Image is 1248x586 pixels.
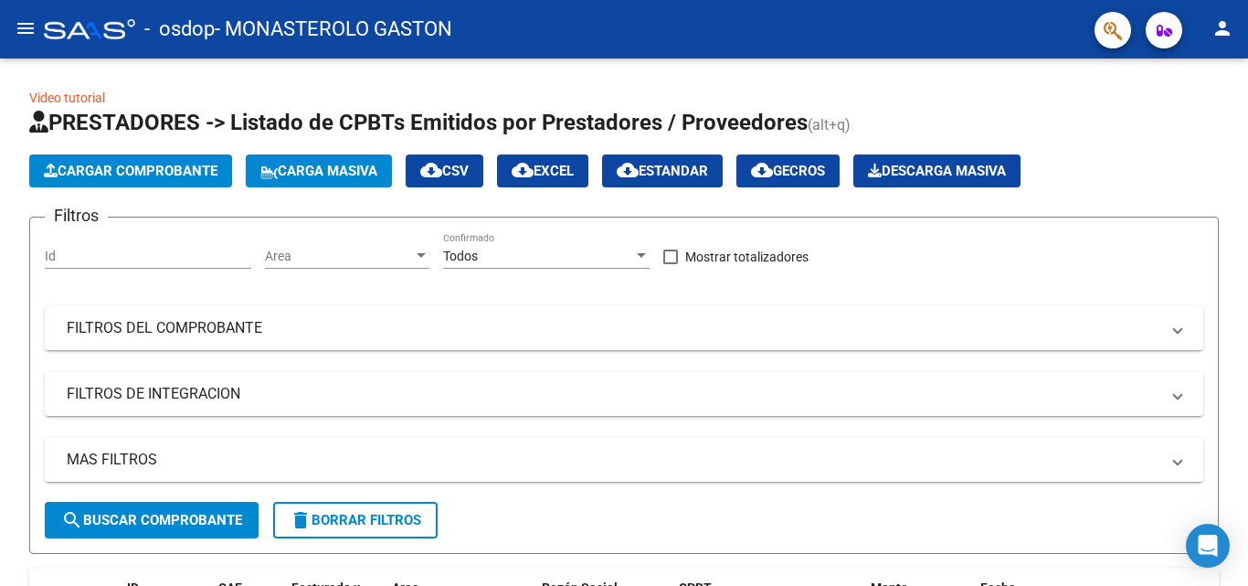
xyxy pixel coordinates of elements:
[751,159,773,181] mat-icon: cloud_download
[44,163,217,179] span: Cargar Comprobante
[1211,17,1233,39] mat-icon: person
[685,246,809,268] span: Mostrar totalizadores
[144,9,215,49] span: - osdop
[15,17,37,39] mat-icon: menu
[29,110,808,135] span: PRESTADORES -> Listado de CPBTs Emitidos por Prestadores / Proveedores
[420,163,469,179] span: CSV
[868,163,1006,179] span: Descarga Masiva
[67,450,1159,470] mat-panel-title: MAS FILTROS
[215,9,452,49] span: - MONASTEROLO GASTON
[45,372,1203,416] mat-expansion-panel-header: FILTROS DE INTEGRACION
[751,163,825,179] span: Gecros
[45,306,1203,350] mat-expansion-panel-header: FILTROS DEL COMPROBANTE
[617,159,639,181] mat-icon: cloud_download
[45,438,1203,482] mat-expansion-panel-header: MAS FILTROS
[45,203,108,229] h3: Filtros
[246,154,392,187] button: Carga Masiva
[617,163,708,179] span: Estandar
[853,154,1021,187] button: Descarga Masiva
[260,163,377,179] span: Carga Masiva
[443,249,478,263] span: Todos
[290,509,312,531] mat-icon: delete
[29,154,232,187] button: Cargar Comprobante
[67,318,1159,338] mat-panel-title: FILTROS DEL COMPROBANTE
[29,91,105,105] a: Video tutorial
[273,502,438,538] button: Borrar Filtros
[512,163,574,179] span: EXCEL
[67,384,1159,404] mat-panel-title: FILTROS DE INTEGRACION
[512,159,534,181] mat-icon: cloud_download
[808,116,851,133] span: (alt+q)
[853,154,1021,187] app-download-masive: Descarga masiva de comprobantes (adjuntos)
[265,249,413,264] span: Area
[497,154,588,187] button: EXCEL
[736,154,840,187] button: Gecros
[61,509,83,531] mat-icon: search
[602,154,723,187] button: Estandar
[1186,524,1230,568] div: Open Intercom Messenger
[45,502,259,538] button: Buscar Comprobante
[61,512,242,528] span: Buscar Comprobante
[290,512,421,528] span: Borrar Filtros
[420,159,442,181] mat-icon: cloud_download
[406,154,483,187] button: CSV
